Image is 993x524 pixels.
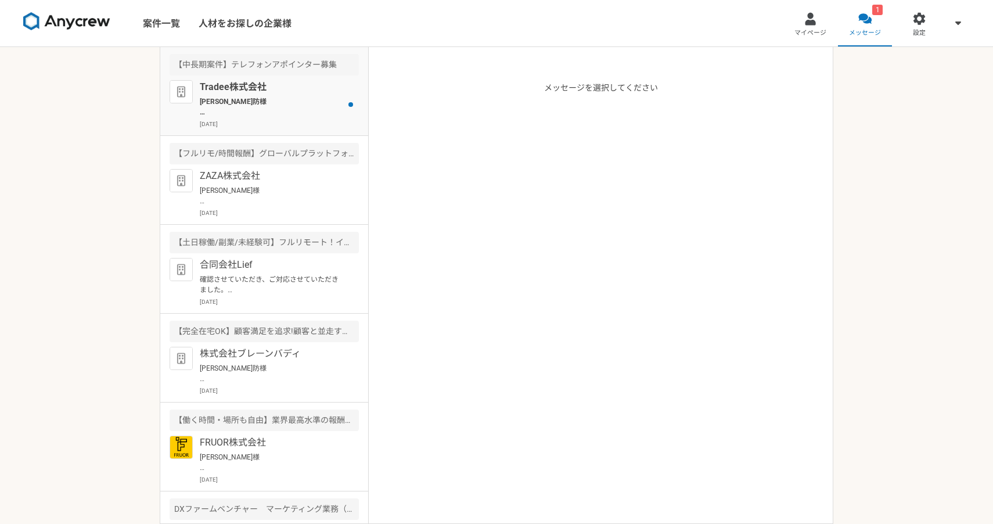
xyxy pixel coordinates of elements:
[794,28,826,38] span: マイページ
[170,143,359,164] div: 【フルリモ/時間報酬】グローバルプラットフォームのカスタマーサクセス急募！
[200,436,343,450] p: FRUOR株式会社
[200,386,359,395] p: [DATE]
[170,498,359,520] div: DXファームベンチャー マーケティング業務（クリエイティブと施策実施サポート）
[200,363,343,384] p: [PERSON_NAME]防様 この度は数ある企業の中から弊社求人にご応募いただき誠にありがとうございます。 ブレーンバディ採用担当です。 誠に残念ではございますが、今回はご期待に添えない結果と...
[200,120,359,128] p: [DATE]
[170,347,193,370] img: default_org_logo-42cde973f59100197ec2c8e796e4974ac8490bb5b08a0eb061ff975e4574aa76.png
[544,82,658,523] p: メッセージを選択してください
[872,5,883,15] div: 1
[200,169,343,183] p: ZAZA株式会社
[170,436,193,459] img: FRUOR%E3%83%AD%E3%82%B3%E3%82%99.png
[170,258,193,281] img: default_org_logo-42cde973f59100197ec2c8e796e4974ac8490bb5b08a0eb061ff975e4574aa76.png
[200,452,343,473] p: [PERSON_NAME]様 お世話になります。[PERSON_NAME]防です。 ご連絡ありがとうございます。 日程について、以下にて調整させていただきました。 [DATE] 17:00 - ...
[200,297,359,306] p: [DATE]
[170,80,193,103] img: default_org_logo-42cde973f59100197ec2c8e796e4974ac8490bb5b08a0eb061ff975e4574aa76.png
[200,209,359,217] p: [DATE]
[23,12,110,31] img: 8DqYSo04kwAAAAASUVORK5CYII=
[200,258,343,272] p: 合同会社Lief
[913,28,926,38] span: 設定
[200,274,343,295] p: 確認させていただき、ご対応させていただきました。 よろしくお願いいたします。
[170,54,359,76] div: 【中長期案件】テレフォンアポインター募集
[849,28,881,38] span: メッセージ
[170,232,359,253] div: 【土日稼働/副業/未経験可】フルリモート！インサイドセールス募集（長期案件）
[200,80,343,94] p: Tradee株式会社
[170,169,193,192] img: default_org_logo-42cde973f59100197ec2c8e796e4974ac8490bb5b08a0eb061ff975e4574aa76.png
[170,321,359,342] div: 【完全在宅OK】顧客満足を追求!顧客と並走するCS募集!
[200,347,343,361] p: 株式会社ブレーンバディ
[170,410,359,431] div: 【働く時間・場所も自由】業界最高水準の報酬率を誇るキャリアアドバイザーを募集！
[200,475,359,484] p: [DATE]
[200,185,343,206] p: [PERSON_NAME]様 お世話になっております。[PERSON_NAME]防です。 ご連絡ありがとうございます。 内容、かしこまりました。 2通目のメールにてお返事させていただきました。 ...
[200,96,343,117] p: [PERSON_NAME]防様 お世話になっております。 わざわざご連絡ありがとうございます。 内容につきまして、承知いたしました。 益々のご活躍をお祈り申し上げます。 よろしくお願いいたします...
